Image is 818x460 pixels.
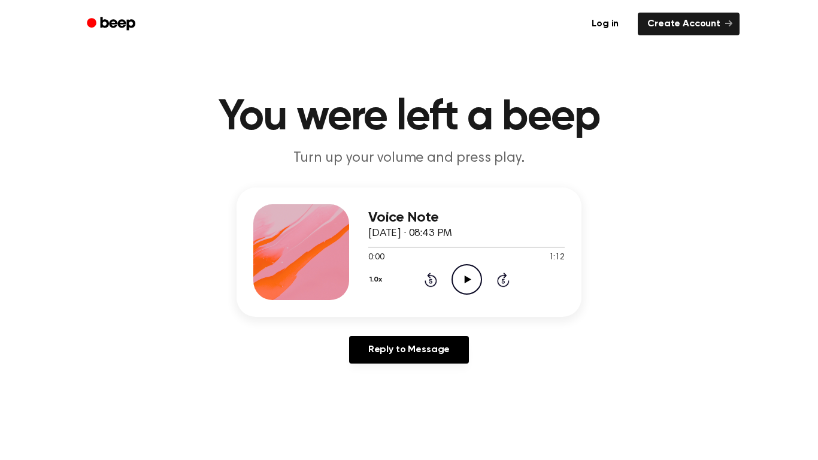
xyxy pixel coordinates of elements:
[368,210,565,226] h3: Voice Note
[102,96,716,139] h1: You were left a beep
[638,13,740,35] a: Create Account
[368,252,384,264] span: 0:00
[368,270,386,290] button: 1.0x
[179,149,639,168] p: Turn up your volume and press play.
[549,252,565,264] span: 1:12
[368,228,452,239] span: [DATE] · 08:43 PM
[78,13,146,36] a: Beep
[349,336,469,364] a: Reply to Message
[580,10,631,38] a: Log in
